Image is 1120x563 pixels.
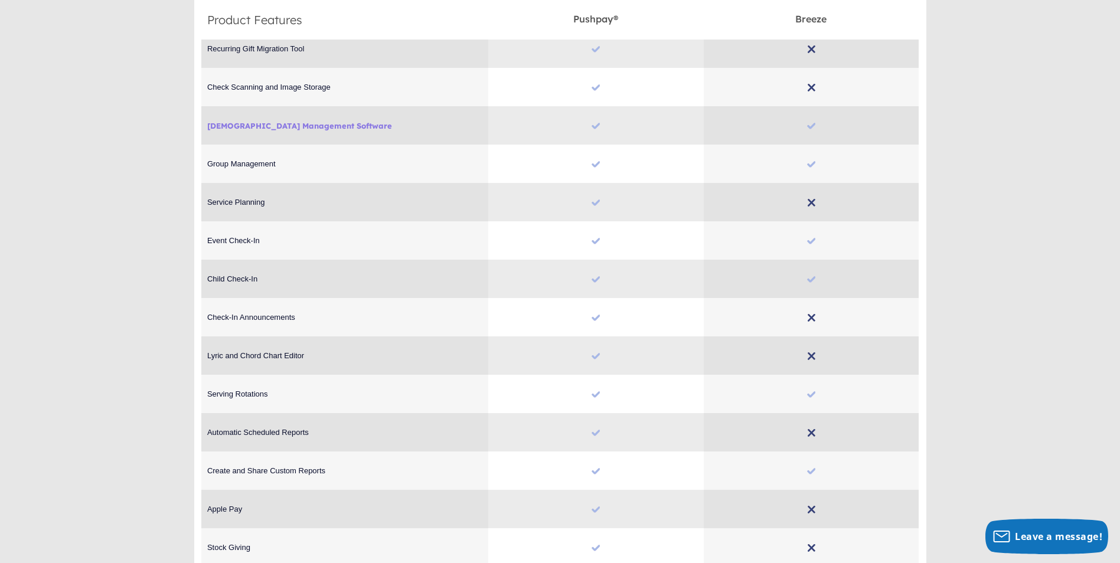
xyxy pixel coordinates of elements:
img: no [591,389,600,399]
img: no [591,159,600,169]
span: Automatic Scheduled Reports [201,428,488,437]
span: [DEMOGRAPHIC_DATA] Management Software [207,121,482,130]
img: no [591,313,600,322]
span: Stock Giving [201,543,488,552]
span: Create and Share Custom Reports [201,466,488,475]
img: yes [591,543,600,552]
span: Event Check-In [201,236,488,245]
img: no [806,428,816,437]
span: Check-In Announcements [201,313,488,322]
span: Child Check-In [201,274,488,283]
img: no [806,505,816,514]
img: no [806,159,816,169]
span: Breeze [795,7,827,25]
span: Recurring Gift Migration Tool [201,44,488,53]
span: Product Features [207,12,302,27]
img: no [806,466,816,476]
img: no [806,543,816,552]
img: no [806,44,816,54]
img: no [806,198,816,207]
span: Leave a message! [1015,530,1102,543]
img: no [806,83,816,92]
img: no [591,351,600,361]
img: yes [591,505,600,514]
img: no [591,236,600,246]
span: Lyric and Chord Chart Editor [201,351,488,360]
img: no [591,83,600,92]
img: no [806,313,816,322]
img: no [591,121,600,130]
img: no [591,198,600,207]
img: no [806,351,816,361]
img: no [591,274,600,284]
span: Group Management [201,159,488,168]
img: no [806,389,816,399]
img: no [806,274,816,284]
img: no [591,466,600,476]
img: no [591,44,600,54]
span: Apple Pay [201,505,488,513]
img: no [806,236,816,246]
button: Leave a message! [985,519,1108,554]
span: Service Planning [201,198,488,207]
span: Serving Rotations [201,389,488,398]
span: Pushpay® [573,7,618,25]
img: no [806,121,816,130]
span: Check Scanning and Image Storage [201,83,488,91]
img: no [591,428,600,437]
